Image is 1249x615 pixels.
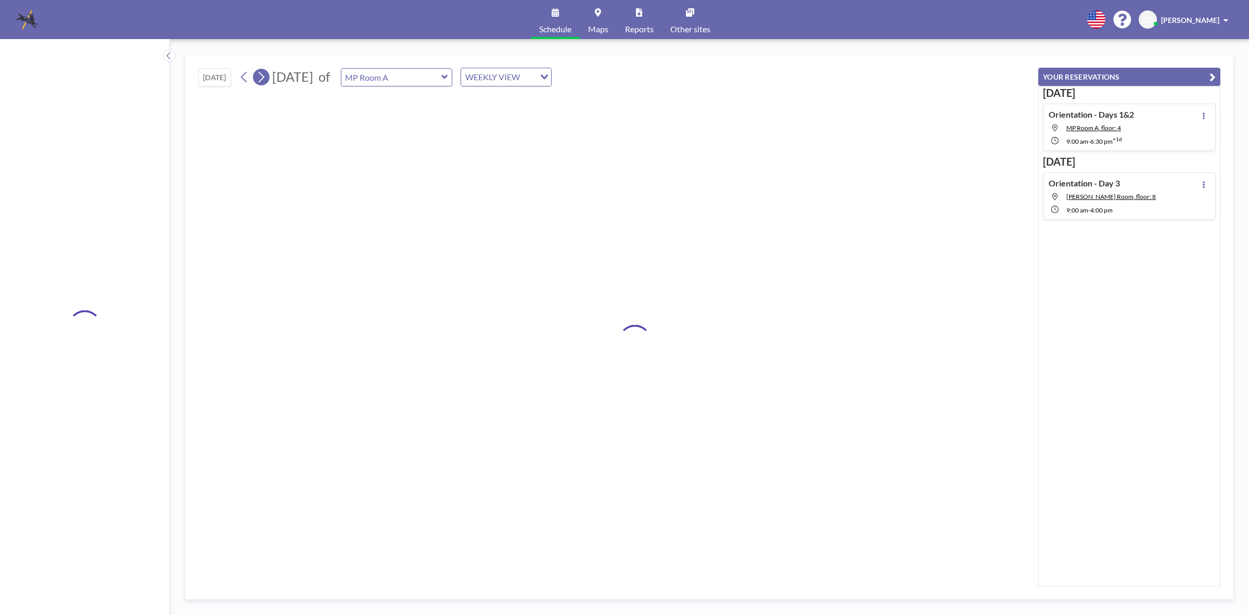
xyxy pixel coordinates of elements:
span: 9:00 AM [1066,137,1088,145]
div: Search for option [461,68,551,86]
span: Other sites [670,25,710,33]
button: YOUR RESERVATIONS [1038,68,1220,86]
span: McGhee Room, floor: 8 [1066,193,1156,200]
span: MP Room A, floor: 4 [1066,124,1121,132]
h3: [DATE] [1043,155,1216,168]
sup: +1d [1113,136,1122,142]
h4: Orientation - Days 1&2 [1049,109,1134,120]
h4: Orientation - Day 3 [1049,178,1120,189]
img: organization-logo [17,9,37,30]
span: - [1088,206,1090,214]
span: CC [1143,15,1153,24]
span: [DATE] [272,69,313,84]
input: Search for option [523,70,534,84]
h3: [DATE] [1043,86,1216,99]
span: 4:00 PM [1090,206,1113,214]
span: Schedule [539,25,571,33]
span: Reports [625,25,654,33]
span: - [1088,137,1090,145]
span: 6:30 PM [1090,137,1113,145]
span: of [318,69,330,85]
span: Maps [588,25,608,33]
span: [PERSON_NAME] [1161,16,1219,24]
span: WEEKLY VIEW [463,70,522,84]
span: 9:00 AM [1066,206,1088,214]
button: [DATE] [198,68,231,86]
input: MP Room A [341,69,441,86]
